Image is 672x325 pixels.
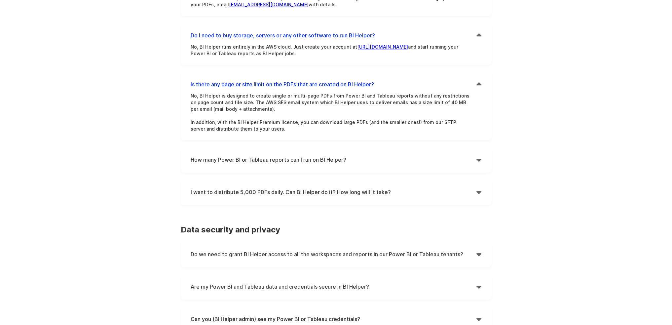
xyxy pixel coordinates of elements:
[191,44,471,57] p: No, BI Helper runs entirely in the AWS cloud. Just create your account at and start running your ...
[476,187,481,197] div: 
[191,79,476,89] h4: Is there any page or size limit on the PDFs that are created on BI Helper?
[191,187,476,197] h4: I want to distribute 5,000 PDFs daily. Can BI Helper do it? How long will it take?
[229,2,309,7] a: [EMAIL_ADDRESS][DOMAIN_NAME]
[191,314,476,324] h4: Can you (BI Helper admin) see my Power BI or Tableau credentials?
[191,155,476,165] h4: How many Power BI or Tableau reports can I run on BI Helper?
[476,155,481,165] div: 
[357,44,408,50] a: [URL][DOMAIN_NAME]
[476,282,481,292] div: 
[476,30,481,40] div: 
[191,30,476,40] h4: Do I need to buy storage, servers or any other software to run BI Helper?
[191,282,476,292] h4: Are my Power BI and Tableau data and credentials secure in BI Helper?
[476,249,481,259] div: 
[181,225,491,235] h3: Data security and privacy
[476,314,481,324] div: 
[191,93,471,132] p: No, BI Helper is designed to create single or multi-page PDFs from Power BI and Tableau reports w...
[476,79,481,89] div: 
[191,249,476,259] h4: Do we need to grant BI Helper access to all the workspaces and reports in our Power BI or Tableau...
